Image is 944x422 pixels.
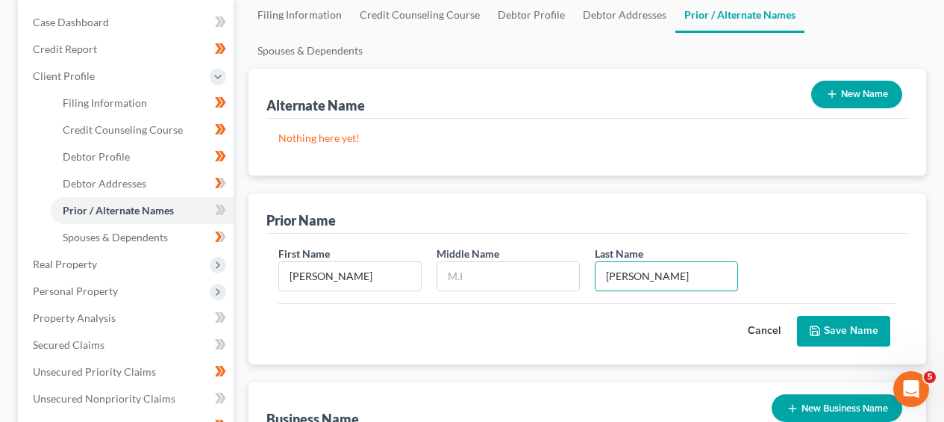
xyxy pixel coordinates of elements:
span: 5 [924,371,936,383]
a: Prior / Alternate Names [51,197,234,224]
a: Property Analysis [21,305,234,332]
span: Client Profile [33,69,95,82]
span: Unsecured Nonpriority Claims [33,392,175,405]
span: Real Property [33,258,97,270]
span: Unsecured Priority Claims [33,365,156,378]
iframe: Intercom live chat [893,371,929,407]
a: Filing Information [51,90,234,117]
div: Prior Name [266,211,336,229]
a: Unsecured Nonpriority Claims [21,385,234,412]
span: Personal Property [33,285,118,297]
input: Enter first name... [279,262,421,291]
span: Debtor Addresses [63,177,146,190]
div: Alternate Name [266,96,365,114]
a: Spouses & Dependents [248,33,372,69]
input: M.I [437,262,579,291]
a: Debtor Profile [51,143,234,170]
span: Filing Information [63,96,147,109]
a: Case Dashboard [21,9,234,36]
button: Save Name [797,316,890,347]
button: New Business Name [772,394,902,422]
span: Last Name [595,247,643,260]
span: Credit Report [33,43,97,55]
span: Debtor Profile [63,150,130,163]
button: New Name [811,81,902,108]
input: Enter last name... [596,262,737,291]
button: Cancel [731,317,797,347]
span: Credit Counseling Course [63,123,183,136]
a: Spouses & Dependents [51,224,234,251]
label: First Name [278,246,330,261]
a: Credit Counseling Course [51,117,234,143]
a: Secured Claims [21,332,234,359]
p: Nothing here yet! [278,131,896,146]
a: Debtor Addresses [51,170,234,197]
label: Middle Name [437,246,499,261]
span: Property Analysis [33,311,116,324]
span: Secured Claims [33,338,104,351]
span: Case Dashboard [33,16,109,28]
span: Spouses & Dependents [63,231,168,243]
a: Unsecured Priority Claims [21,359,234,385]
span: Prior / Alternate Names [63,204,174,217]
a: Credit Report [21,36,234,63]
